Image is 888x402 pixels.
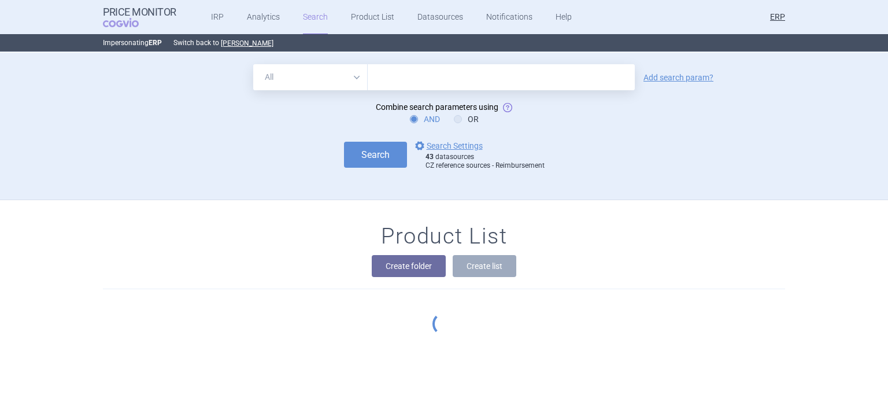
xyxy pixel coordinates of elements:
[454,113,479,125] label: OR
[149,39,162,47] strong: ERP
[453,255,516,277] button: Create list
[372,255,446,277] button: Create folder
[381,223,507,250] h1: Product List
[103,34,785,51] p: Impersonating Switch back to
[344,142,407,168] button: Search
[103,6,176,28] a: Price MonitorCOGVIO
[103,6,176,18] strong: Price Monitor
[410,113,440,125] label: AND
[221,39,273,48] button: [PERSON_NAME]
[425,153,434,161] strong: 43
[103,18,155,27] span: COGVIO
[376,102,498,112] span: Combine search parameters using
[413,139,483,153] a: Search Settings
[643,73,713,82] a: Add search param?
[425,153,545,171] div: datasources CZ reference sources - Reimbursement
